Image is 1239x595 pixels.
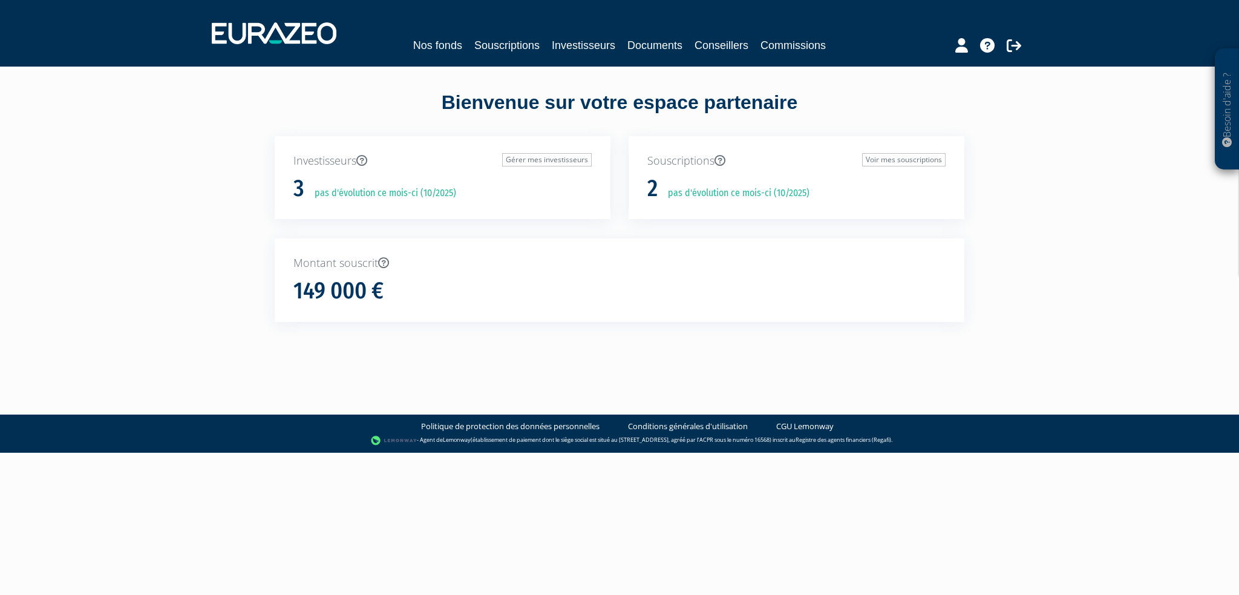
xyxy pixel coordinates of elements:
[796,436,891,444] a: Registre des agents financiers (Regafi)
[647,176,658,202] h1: 2
[443,436,471,444] a: Lemonway
[421,421,600,432] a: Politique de protection des données personnelles
[293,278,384,304] h1: 149 000 €
[306,186,456,200] p: pas d'évolution ce mois-ci (10/2025)
[212,22,336,44] img: 1732889491-logotype_eurazeo_blanc_rvb.png
[293,255,946,271] p: Montant souscrit
[1220,55,1234,164] p: Besoin d'aide ?
[695,37,748,54] a: Conseillers
[659,186,809,200] p: pas d'évolution ce mois-ci (10/2025)
[474,37,540,54] a: Souscriptions
[502,153,592,166] a: Gérer mes investisseurs
[293,176,304,202] h1: 3
[266,89,973,136] div: Bienvenue sur votre espace partenaire
[12,435,1227,447] div: - Agent de (établissement de paiement dont le siège social est situé au [STREET_ADDRESS], agréé p...
[552,37,615,54] a: Investisseurs
[627,37,682,54] a: Documents
[293,153,592,169] p: Investisseurs
[628,421,748,432] a: Conditions générales d'utilisation
[647,153,946,169] p: Souscriptions
[776,421,834,432] a: CGU Lemonway
[862,153,946,166] a: Voir mes souscriptions
[760,37,826,54] a: Commissions
[371,435,417,447] img: logo-lemonway.png
[413,37,462,54] a: Nos fonds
